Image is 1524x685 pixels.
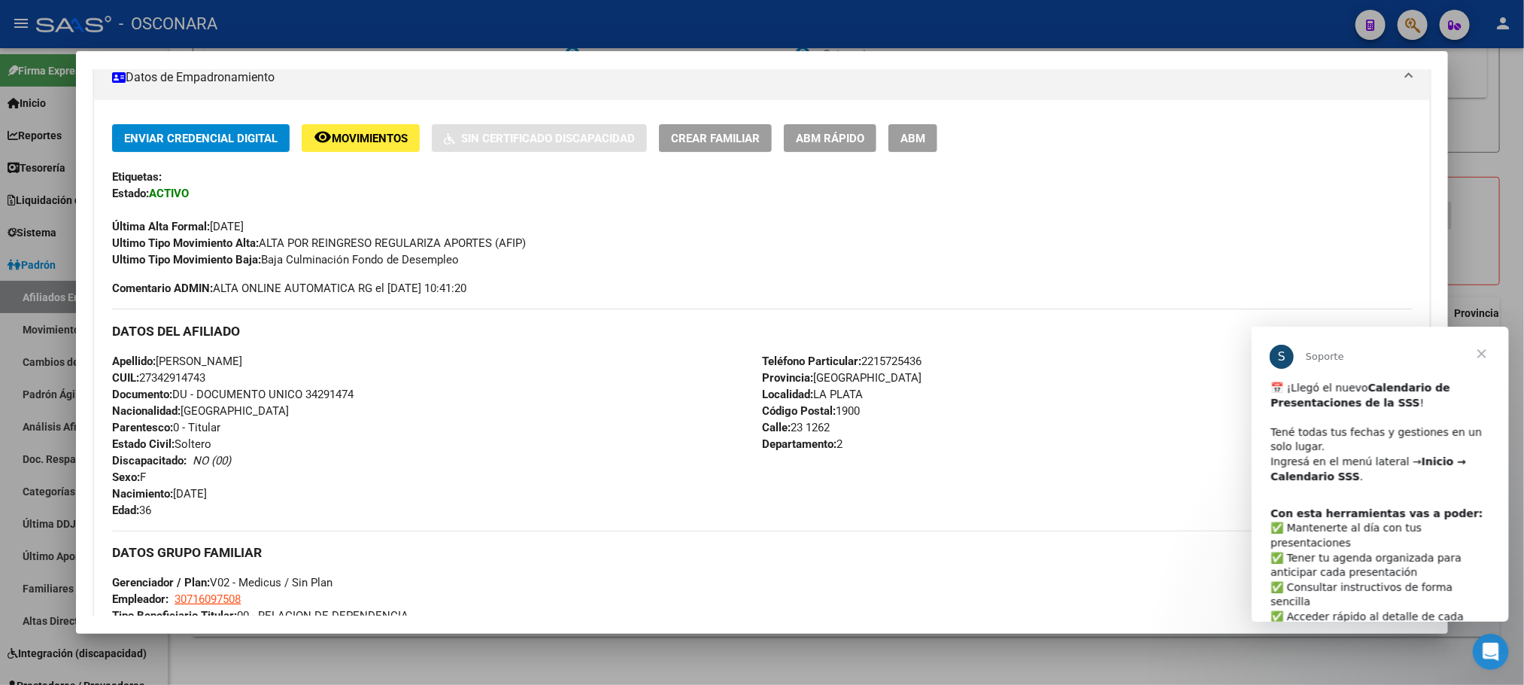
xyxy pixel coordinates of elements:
[112,280,466,297] span: ALTA ONLINE AUTOMATICA RG el [DATE] 10:41:20
[112,170,162,184] strong: Etiquetas:
[112,421,220,434] span: 0 - Titular
[124,132,278,145] span: Enviar Credencial Digital
[112,253,459,266] span: Baja Culminación Fondo de Desempleo
[193,454,231,467] i: NO (00)
[112,355,156,368] strong: Apellido:
[461,132,635,145] span: Sin Certificado Discapacidad
[112,236,526,250] span: ALTA POR REINGRESO REGULARIZA APORTES (AFIP)
[900,132,925,145] span: ABM
[762,371,813,385] strong: Provincia:
[112,504,139,517] strong: Edad:
[659,124,772,152] button: Crear Familiar
[762,404,836,418] strong: Código Postal:
[112,576,210,589] strong: Gerenciador / Plan:
[112,187,149,200] strong: Estado:
[112,609,237,623] strong: Tipo Beneficiario Titular:
[112,421,173,434] strong: Parentesco:
[175,592,241,606] span: 30716097508
[762,355,861,368] strong: Teléfono Particular:
[671,132,760,145] span: Crear Familiar
[112,404,181,418] strong: Nacionalidad:
[112,68,1393,87] mat-panel-title: Datos de Empadronamiento
[112,404,289,418] span: [GEOGRAPHIC_DATA]
[112,282,213,295] strong: Comentario ADMIN:
[762,355,921,368] span: 2215725436
[302,124,420,152] button: Movimientos
[762,421,791,434] strong: Calle:
[762,437,836,451] strong: Departamento:
[112,388,354,401] span: DU - DOCUMENTO UNICO 34291474
[112,371,205,385] span: 27342914743
[762,437,842,451] span: 2
[784,124,876,152] button: ABM Rápido
[112,371,139,385] strong: CUIL:
[762,388,813,401] strong: Localidad:
[112,544,1411,561] h3: DATOS GRUPO FAMILIAR
[94,55,1429,100] mat-expansion-panel-header: Datos de Empadronamiento
[112,487,207,501] span: [DATE]
[112,454,187,467] strong: Discapacitado:
[112,609,408,623] span: 00 - RELACION DE DEPENDENCIA
[762,371,921,385] span: [GEOGRAPHIC_DATA]
[112,487,173,501] strong: Nacimiento:
[432,124,647,152] button: Sin Certificado Discapacidad
[112,236,259,250] strong: Ultimo Tipo Movimiento Alta:
[112,220,244,233] span: [DATE]
[796,132,864,145] span: ABM Rápido
[1252,327,1509,622] iframe: Intercom live chat mensaje
[314,128,332,146] mat-icon: remove_red_eye
[112,437,211,451] span: Soltero
[112,470,140,484] strong: Sexo:
[112,253,261,266] strong: Ultimo Tipo Movimiento Baja:
[112,504,151,517] span: 36
[112,124,290,152] button: Enviar Credencial Digital
[149,187,189,200] strong: ACTIVO
[112,220,210,233] strong: Última Alta Formal:
[19,181,231,193] b: Con esta herramientas vas a poder:
[112,470,146,484] span: F
[112,576,332,589] span: V02 - Medicus / Sin Plan
[19,180,238,357] div: ​✅ Mantenerte al día con tus presentaciones ✅ Tener tu agenda organizada para anticipar cada pres...
[762,404,860,418] span: 1900
[112,437,175,451] strong: Estado Civil:
[112,323,1411,339] h3: DATOS DEL AFILIADO
[112,355,242,368] span: [PERSON_NAME]
[112,592,168,606] strong: Empleador:
[1473,634,1509,670] iframe: Intercom live chat
[888,124,937,152] button: ABM
[762,421,830,434] span: 23 1262
[112,388,172,401] strong: Documento:
[332,132,408,145] span: Movimientos
[762,388,863,401] span: LA PLATA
